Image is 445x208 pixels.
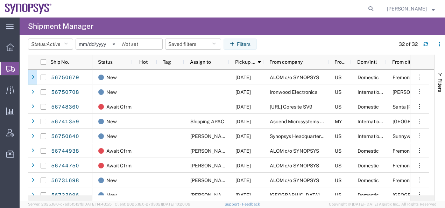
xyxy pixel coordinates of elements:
[393,75,411,80] span: Fremont
[106,70,117,85] span: New
[335,148,341,154] span: US
[225,202,242,206] a: Support
[51,175,79,186] a: 56731698
[106,85,117,99] span: New
[28,18,93,35] h4: Shipment Manager
[76,39,119,49] input: Not set
[165,39,221,50] button: Saved filters
[235,75,251,80] span: 09/10/2025
[357,59,377,65] span: Dom/Intl
[190,133,230,139] span: Kris Ford
[335,192,341,198] span: US
[335,89,341,95] span: US
[190,59,211,65] span: Assign to
[119,39,162,49] input: Not set
[270,192,320,198] span: Sanmina Salt Lake City
[358,89,386,95] span: International
[190,178,230,183] span: Kris Ford
[393,148,411,154] span: Fremont
[358,104,379,110] span: Domestic
[235,192,251,198] span: 09/08/2025
[139,59,148,65] span: Hot
[335,163,341,168] span: US
[106,114,117,129] span: New
[393,163,411,168] span: Fremont
[270,133,337,139] span: Synopsys Headquarters USSV
[115,202,190,206] span: Client: 2025.18.0-27d3021
[270,119,341,124] span: Ascend Microsystems Sdn. Bhd.
[235,59,256,65] span: Pickup date
[335,178,341,183] span: US
[387,5,427,13] span: Chris Potter
[358,75,379,80] span: Domestic
[358,163,379,168] span: Domestic
[270,89,317,95] span: Ironwood Electronics
[393,133,416,139] span: Sunnyvale
[51,102,79,113] a: 56748360
[393,89,432,95] span: eagan
[399,41,418,48] div: 32 of 32
[358,119,386,124] span: International
[224,39,257,50] button: Filters
[270,148,319,154] span: ALOM c/o SYNOPSYS
[106,144,133,158] span: Await Cfrm.
[98,59,113,65] span: Status
[329,201,437,207] span: Copyright © [DATE]-[DATE] Agistix Inc., All Rights Reserved
[269,59,303,65] span: From company
[235,148,251,154] span: 09/08/2025
[358,178,379,183] span: Domestic
[51,160,79,172] a: 56744750
[437,78,443,92] span: Filters
[28,39,73,50] button: Status:Active
[51,146,79,157] a: 56744938
[190,192,230,198] span: Rafael Chacon
[51,87,79,98] a: 56750708
[393,178,411,183] span: Fremont
[393,119,443,124] span: Petaling Jaya
[235,119,251,124] span: 09/09/2025
[235,133,251,139] span: 09/08/2025
[106,99,133,114] span: Await Cfrm.
[358,192,379,198] span: Domestic
[235,89,251,95] span: 09/09/2025
[106,173,117,188] span: New
[270,75,319,80] span: ALOM c/o SYNOPSYS
[51,190,79,201] a: 56722096
[163,59,171,65] span: Tag
[235,178,251,183] span: 09/08/2025
[50,59,69,65] span: Ship No.
[387,5,435,13] button: [PERSON_NAME]
[358,133,386,139] span: International
[190,163,230,168] span: Rafael Chacon
[270,104,312,110] span: Etch.AI Coresite SV9
[335,133,341,139] span: US
[51,131,79,142] a: 56750640
[392,59,413,65] span: From city
[106,188,117,202] span: New
[162,202,190,206] span: [DATE] 10:20:09
[335,75,341,80] span: US
[106,158,133,173] span: Await Cfrm.
[190,119,224,124] span: Shipping APAC
[358,148,379,154] span: Domestic
[51,116,79,127] a: 56741359
[83,202,112,206] span: [DATE] 14:43:55
[335,119,342,124] span: MY
[270,163,319,168] span: ALOM c/o SYNOPSYS
[47,41,61,47] span: Active
[106,129,117,144] span: New
[335,104,341,110] span: US
[242,202,260,206] a: Feedback
[235,104,251,110] span: 09/09/2025
[51,72,79,83] a: 56750679
[5,4,52,14] img: logo
[270,178,319,183] span: ALOM c/o SYNOPSYS
[235,163,251,168] span: 09/08/2025
[393,192,443,198] span: West Valley City
[28,202,112,206] span: Server: 2025.18.0-c7ad5f513fb
[334,59,349,65] span: From country
[190,148,230,154] span: Rafael Chacon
